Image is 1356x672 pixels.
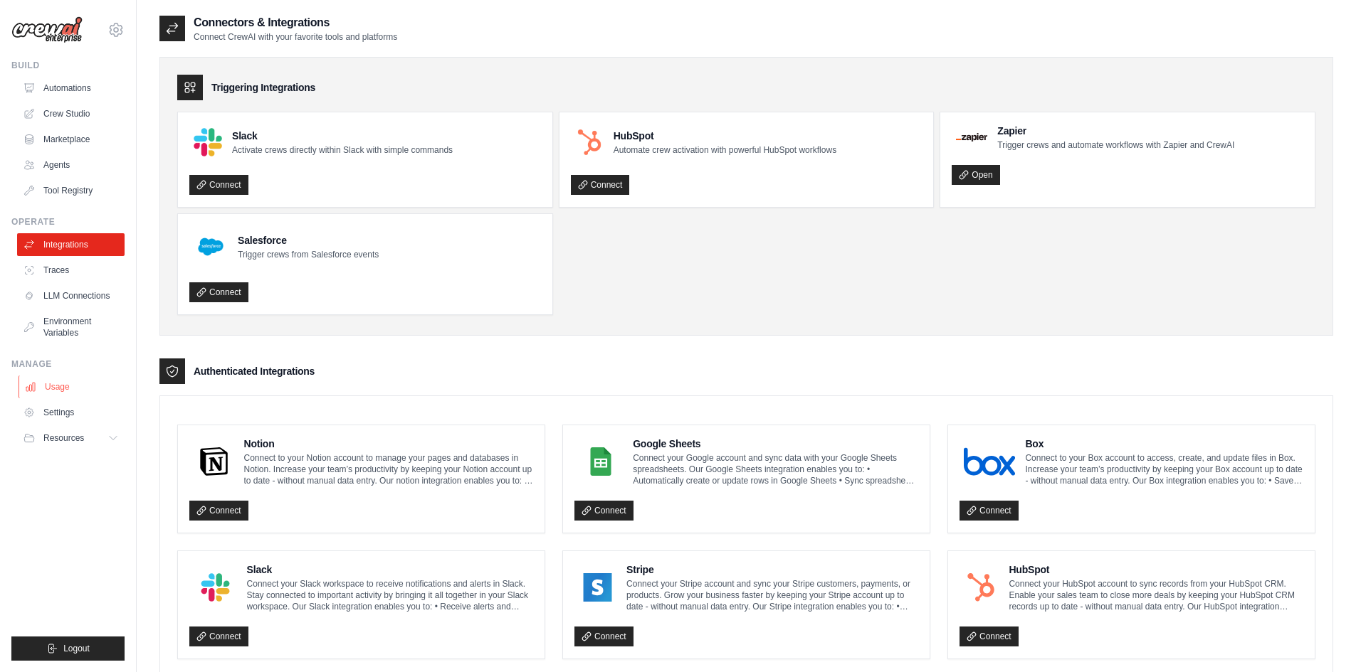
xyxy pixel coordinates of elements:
div: Build [11,60,125,71]
img: Salesforce Logo [194,230,228,264]
a: Connect [960,501,1019,521]
img: HubSpot Logo [964,573,999,602]
a: Agents [17,154,125,176]
p: Connect your Google account and sync data with your Google Sheets spreadsheets. Our Google Sheets... [633,452,918,486]
div: Operate [11,216,125,228]
h3: Authenticated Integrations [194,364,315,378]
button: Logout [11,636,125,661]
button: Resources [17,427,125,449]
a: Connect [189,175,248,195]
a: LLM Connections [17,284,125,307]
h4: HubSpot [1009,562,1303,577]
a: Connect [571,175,630,195]
a: Connect [574,626,634,646]
h4: Notion [244,437,534,451]
a: Connect [960,626,1019,646]
h4: Stripe [626,562,918,577]
a: Integrations [17,233,125,256]
a: Connect [189,501,248,521]
p: Trigger crews and automate workflows with Zapier and CrewAI [997,139,1234,151]
a: Connect [189,626,248,646]
h4: Slack [247,562,533,577]
a: Crew Studio [17,102,125,125]
img: HubSpot Logo [575,128,604,156]
h4: Salesforce [238,233,379,247]
img: Slack Logo [194,128,222,156]
a: Environment Variables [17,310,125,344]
p: Connect your Stripe account and sync your Stripe customers, payments, or products. Grow your busi... [626,578,918,612]
a: Connect [189,282,248,302]
p: Connect your Slack workspace to receive notifications and alerts in Slack. Stay connected to impo... [247,578,533,612]
a: Tool Registry [17,179,125,202]
p: Connect to your Box account to access, create, and update files in Box. Increase your team’s prod... [1025,452,1303,486]
img: Zapier Logo [956,133,987,142]
p: Connect your HubSpot account to sync records from your HubSpot CRM. Enable your sales team to clo... [1009,578,1303,612]
a: Open [952,165,999,185]
span: Resources [43,432,84,444]
img: Notion Logo [194,447,234,476]
a: Usage [19,375,126,398]
img: Google Sheets Logo [579,447,623,476]
a: Automations [17,77,125,100]
span: Logout [63,643,90,654]
h4: Slack [232,129,453,143]
img: Box Logo [964,447,1015,476]
p: Trigger crews from Salesforce events [238,249,379,260]
a: Settings [17,401,125,424]
p: Connect to your Notion account to manage your pages and databases in Notion. Increase your team’s... [244,452,534,486]
div: Manage [11,358,125,370]
h3: Triggering Integrations [211,80,315,95]
h4: Zapier [997,124,1234,138]
p: Activate crews directly within Slack with simple commands [232,144,453,156]
img: Stripe Logo [579,573,616,602]
img: Logo [11,16,83,43]
h4: Google Sheets [633,437,918,451]
a: Connect [574,501,634,521]
p: Connect CrewAI with your favorite tools and platforms [194,31,397,43]
a: Marketplace [17,128,125,151]
a: Traces [17,259,125,282]
p: Automate crew activation with powerful HubSpot workflows [614,144,836,156]
h2: Connectors & Integrations [194,14,397,31]
h4: HubSpot [614,129,836,143]
h4: Box [1025,437,1303,451]
img: Slack Logo [194,573,237,602]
